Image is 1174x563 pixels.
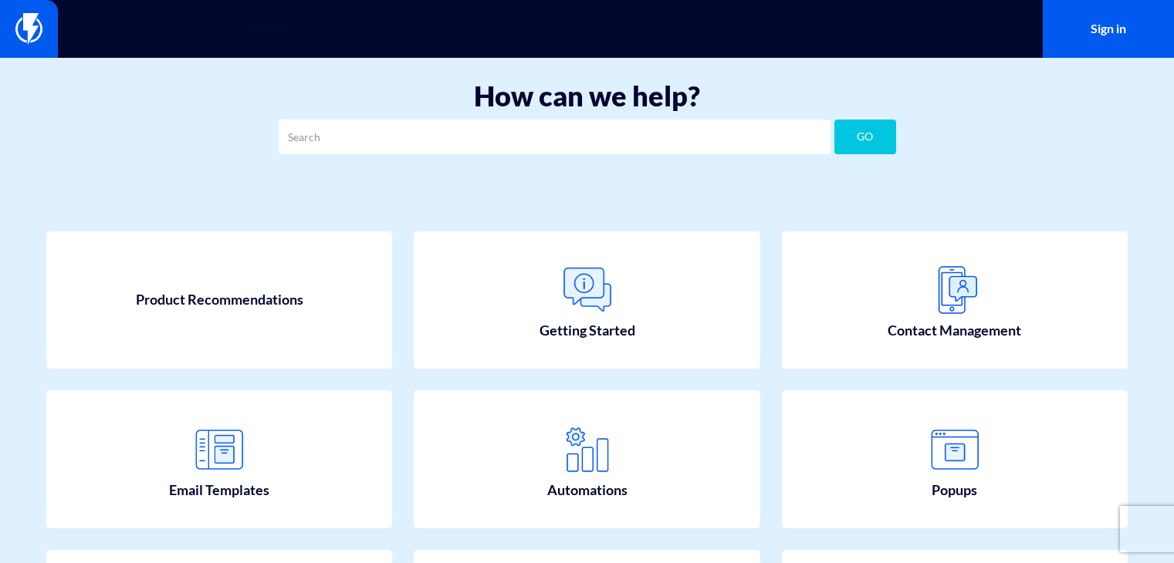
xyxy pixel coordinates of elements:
[540,321,635,341] span: Getting Started
[547,480,628,501] span: Automations
[932,480,977,501] span: Popups
[46,390,392,528] a: Email Templates
[414,390,760,528] a: Automations
[782,231,1128,369] a: Contact Management
[169,480,269,501] span: Email Templates
[782,390,1128,528] a: Popups
[279,120,831,154] input: Search
[888,321,1021,341] span: Contact Management
[136,290,303,310] span: Product Recommendations
[414,231,760,369] a: Getting Started
[834,120,896,154] button: GO
[240,12,935,47] input: Search...
[46,231,392,369] a: Product Recommendations
[23,81,1151,112] h1: How can we help?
